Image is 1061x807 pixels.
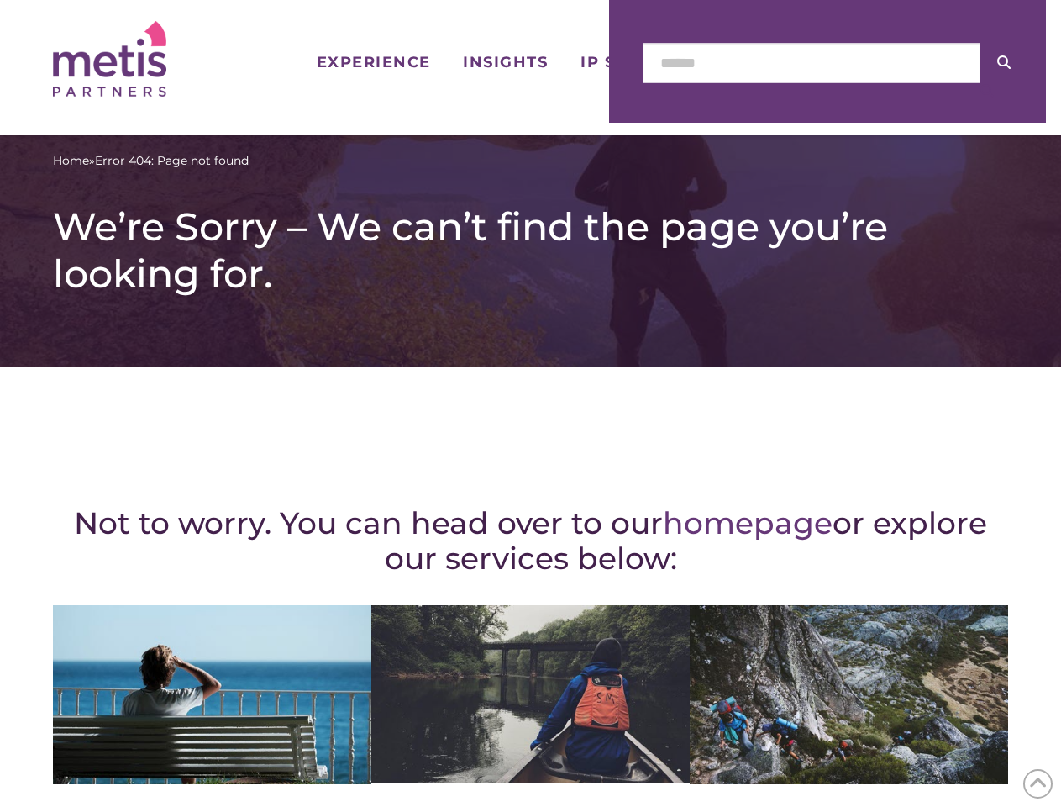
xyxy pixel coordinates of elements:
h2: Not to worry. You can head over to our or explore our services below: [53,505,1008,576]
span: » [53,152,249,170]
span: Error 404: Page not found [95,152,249,170]
img: Metis Partners [53,21,166,97]
span: Back to Top [1023,769,1053,799]
span: IP Sales [580,55,660,70]
h1: We’re Sorry – We can’t find the page you’re looking for. [53,203,1008,298]
span: Experience [317,55,431,70]
a: Home [53,152,89,170]
span: Insights [463,55,548,70]
a: homepage [663,504,833,541]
